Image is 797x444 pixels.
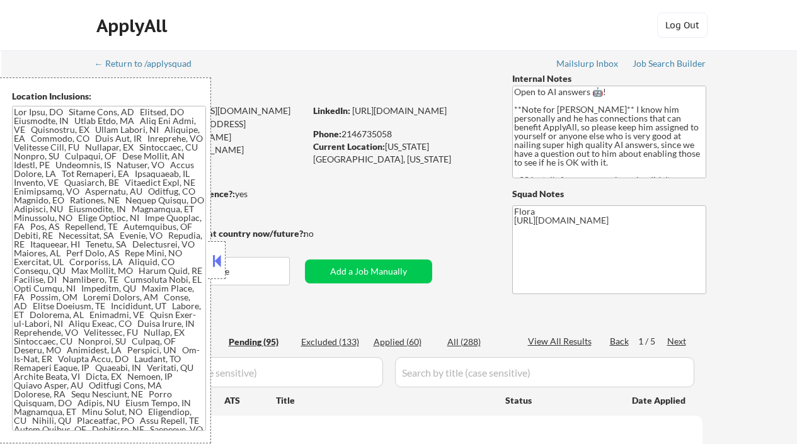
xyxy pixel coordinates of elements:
button: Log Out [657,13,708,38]
strong: Current Location: [313,141,385,152]
div: [US_STATE][GEOGRAPHIC_DATA], [US_STATE] [313,140,491,165]
div: Excluded (133) [301,336,364,348]
div: 1 / 5 [638,335,667,348]
div: Pending (95) [229,336,292,348]
div: Applied (60) [374,336,437,348]
div: Date Applied [632,394,687,407]
div: Internal Notes [512,72,706,85]
a: [URL][DOMAIN_NAME] [352,105,447,116]
input: Search by company (case sensitive) [100,357,383,387]
div: Title [276,394,493,407]
div: no [304,227,340,240]
a: Job Search Builder [633,59,706,71]
a: Mailslurp Inbox [556,59,619,71]
div: ATS [224,394,276,407]
div: View All Results [528,335,595,348]
div: Squad Notes [512,188,706,200]
div: Job Search Builder [633,59,706,68]
button: Add a Job Manually [305,259,432,283]
div: Back [610,335,630,348]
div: Status [505,389,614,411]
strong: LinkedIn: [313,105,350,116]
div: 2146735058 [313,128,491,140]
div: Location Inclusions: [12,90,206,103]
strong: Phone: [313,128,341,139]
div: ApplyAll [96,15,171,37]
a: ← Return to /applysquad [95,59,204,71]
div: Next [667,335,687,348]
div: All (288) [447,336,510,348]
input: Search by title (case sensitive) [395,357,694,387]
div: Mailslurp Inbox [556,59,619,68]
div: ← Return to /applysquad [95,59,204,68]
